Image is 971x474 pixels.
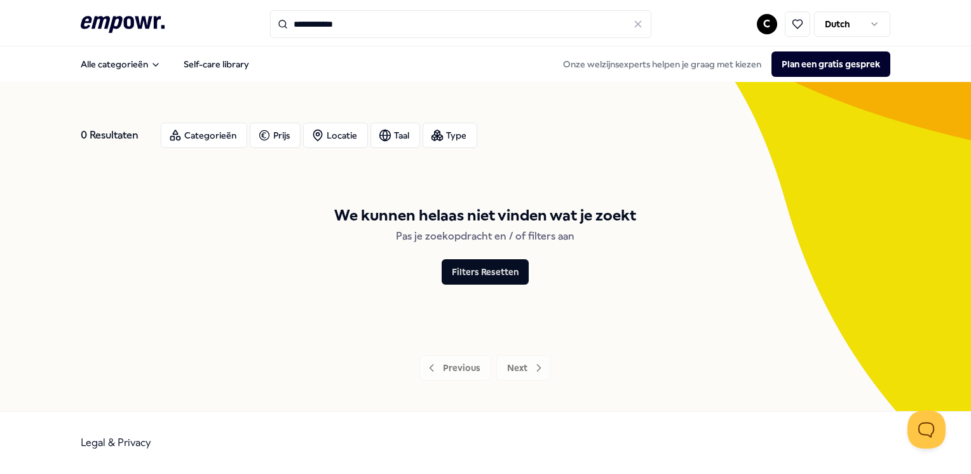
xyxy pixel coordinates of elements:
[161,123,247,148] button: Categorieën
[396,228,574,245] div: Pas je zoekopdracht en / of filters aan
[334,203,636,227] div: We kunnen helaas niet vinden wat je zoekt
[370,123,420,148] button: Taal
[757,14,777,34] button: C
[250,123,301,148] button: Prijs
[270,10,651,38] input: Search for products, categories or subcategories
[71,51,171,77] button: Alle categorieën
[71,51,259,77] nav: Main
[423,123,477,148] button: Type
[81,123,151,148] div: 0 Resultaten
[173,51,259,77] a: Self-care library
[771,51,890,77] button: Plan een gratis gesprek
[442,259,529,285] button: Filters Resetten
[303,123,368,148] button: Locatie
[81,437,151,449] a: Legal & Privacy
[907,410,946,449] iframe: Help Scout Beacon - Open
[553,51,890,77] div: Onze welzijnsexperts helpen je graag met kiezen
